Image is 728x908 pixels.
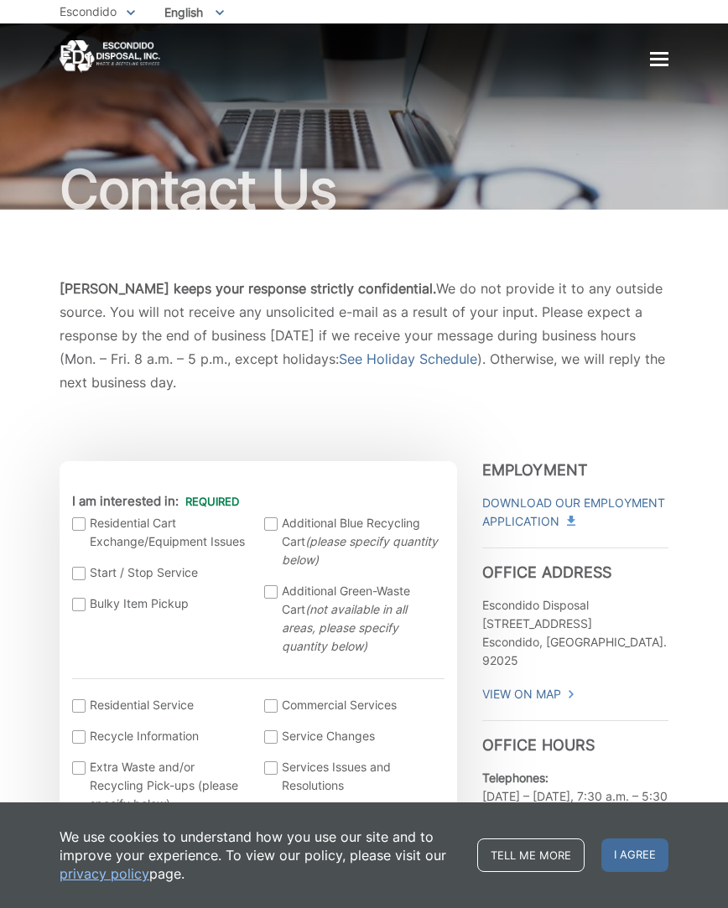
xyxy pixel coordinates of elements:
h3: Office Hours [482,720,668,755]
a: Download Our Employment Application [482,494,668,531]
label: Residential Cart Exchange/Equipment Issues [72,514,248,551]
label: Services Issues and Resolutions [264,758,440,795]
a: EDCD logo. Return to the homepage. [60,40,160,73]
a: View On Map [482,685,575,703]
h3: Office Address [482,547,668,582]
a: See Holiday Schedule [339,347,477,371]
span: We do not provide it to any outside source. You will not receive any unsolicited e-mail as a resu... [60,280,665,391]
span: Additional Blue Recycling Cart [282,514,440,569]
p: We use cookies to understand how you use our site and to improve your experience. To view our pol... [60,828,460,883]
label: Extra Waste and/or Recycling Pick-ups (please specify below) [72,758,248,813]
span: Additional Green-Waste Cart [282,582,440,656]
label: Start / Stop Service [72,563,248,582]
a: privacy policy [60,864,149,883]
a: Tell me more [477,838,585,872]
label: Service Changes [264,727,440,745]
b: Telephones: [482,771,549,785]
label: Recycle Information [72,727,248,745]
span: I agree [601,838,668,872]
label: Commercial Services [264,696,440,714]
h3: Employment [482,461,668,480]
b: [PERSON_NAME] keeps your response strictly confidential. [60,280,436,297]
label: Bulky Item Pickup [72,594,248,613]
label: I am interested in: [72,494,239,509]
span: Escondido [60,4,117,18]
label: Residential Service [72,696,248,714]
p: [DATE] – [DATE], 7:30 a.m. – 5:30 p.m. [DATE] 8 a.m. – 12 p.m. [482,769,668,843]
em: (please specify quantity below) [282,534,438,567]
h1: Contact Us [60,163,668,216]
p: Escondido Disposal [STREET_ADDRESS] Escondido, [GEOGRAPHIC_DATA]. 92025 [482,596,668,670]
em: (not available in all areas, please specify quantity below) [282,602,407,653]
